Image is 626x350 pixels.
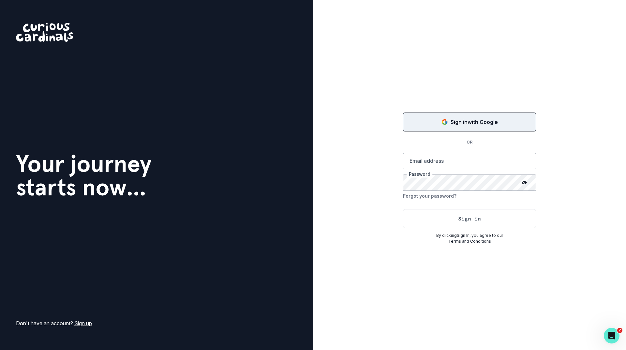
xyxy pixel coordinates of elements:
h1: Your journey starts now... [16,152,152,199]
iframe: Intercom live chat [604,328,619,343]
button: Forgot your password? [403,191,456,201]
img: Curious Cardinals Logo [16,23,73,42]
button: Sign in [403,209,536,228]
p: OR [463,139,476,145]
span: 2 [617,328,622,333]
a: Terms and Conditions [448,239,491,244]
button: Sign in with Google (GSuite) [403,113,536,131]
p: By clicking Sign In , you agree to our [403,233,536,238]
p: Don't have an account? [16,319,92,327]
p: Sign in with Google [451,118,498,126]
a: Sign up [74,320,92,327]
